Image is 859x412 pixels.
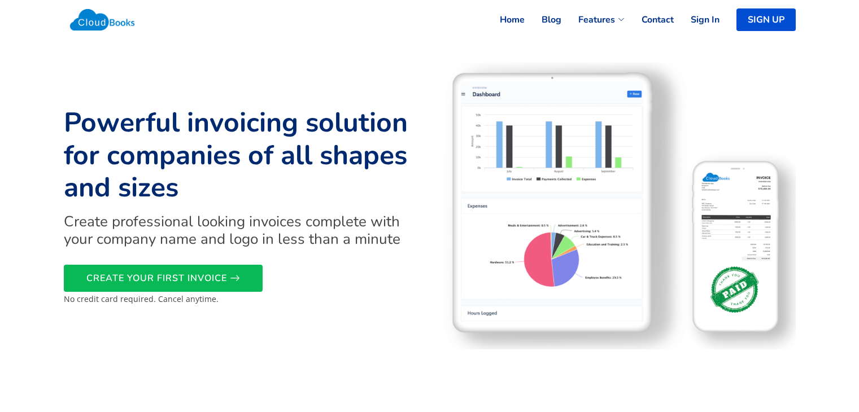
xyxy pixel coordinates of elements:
[64,213,423,248] h2: Create professional looking invoices complete with your company name and logo in less than a minute
[561,7,625,32] a: Features
[64,3,141,37] img: Cloudbooks Logo
[525,7,561,32] a: Blog
[736,8,796,31] a: SIGN UP
[674,7,720,32] a: Sign In
[64,107,423,204] h1: Powerful invoicing solution for companies of all shapes and sizes
[64,293,219,304] small: No credit card required. Cancel anytime.
[437,63,796,350] img: Create professional Invoices, log expenses and send estimates online
[578,13,615,27] span: Features
[64,265,263,292] a: CREATE YOUR FIRST INVOICE
[483,7,525,32] a: Home
[625,7,674,32] a: Contact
